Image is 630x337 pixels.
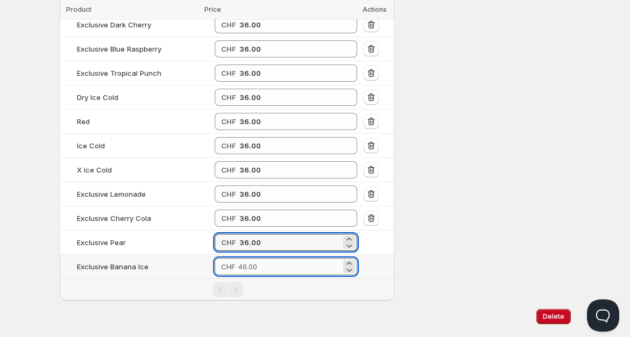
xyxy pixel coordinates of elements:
[239,161,342,178] input: 46.00
[221,190,236,198] strong: CHF
[66,5,91,13] span: Product
[239,40,342,58] input: 46.00
[77,116,90,127] div: Red
[77,92,118,103] div: Dry Ice Cold
[77,237,126,248] div: Exclusive Pear
[221,141,236,150] strong: CHF
[77,213,151,224] div: Exclusive Cherry Cola
[543,312,564,321] span: Delete
[221,166,236,174] strong: CHF
[77,140,105,151] div: Ice Cold
[77,20,151,29] span: Exclusive Dark Cherry
[239,113,342,130] input: 46.00
[77,261,148,272] div: Exclusive Banana Ice
[221,20,236,29] strong: CHF
[221,262,235,271] span: CHF
[60,278,395,300] nav: Pagination
[77,141,105,150] span: Ice Cold
[239,137,342,154] input: 46.00
[221,69,236,77] strong: CHF
[77,190,146,198] span: Exclusive Lemonade
[221,214,236,223] strong: CHF
[77,166,112,174] span: X Ice Cold
[77,19,151,30] div: Exclusive Dark Cherry
[239,16,342,33] input: 46.00
[221,93,236,102] strong: CHF
[221,238,236,247] strong: CHF
[204,5,221,13] span: Price
[77,214,151,223] span: Exclusive Cherry Cola
[239,64,342,82] input: 46.00
[363,5,387,13] span: Actions
[77,262,148,271] span: Exclusive Banana Ice
[536,309,571,324] button: Delete
[77,117,90,126] span: Red
[239,185,342,203] input: 46.00
[239,234,342,251] input: 46.00
[77,93,118,102] span: Dry Ice Cold
[77,68,161,78] div: Exclusive Tropical Punch
[239,210,342,227] input: 46.00
[221,45,236,53] strong: CHF
[77,44,161,54] div: Exclusive Blue Raspberry
[77,238,126,247] span: Exclusive Pear
[238,258,342,275] input: 46.00
[77,189,146,199] div: Exclusive Lemonade
[77,164,112,175] div: X Ice Cold
[77,45,161,53] span: Exclusive Blue Raspberry
[221,117,236,126] strong: CHF
[587,299,619,332] iframe: Help Scout Beacon - Open
[239,89,342,106] input: 46.00
[77,69,161,77] span: Exclusive Tropical Punch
